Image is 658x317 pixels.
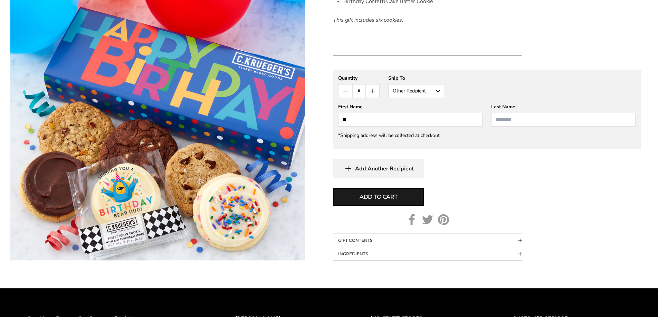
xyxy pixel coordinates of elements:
em: This gift includes six cookies. [333,16,403,24]
a: Twitter [422,214,433,225]
input: Last Name [491,113,636,127]
a: Facebook [406,214,417,225]
div: *Shipping address will be collected at checkout [338,132,636,139]
input: Quantity [352,85,366,98]
button: Count minus [338,85,352,98]
div: First Name [338,103,483,110]
span: Add Another Recipient [355,165,414,172]
button: Collapsible block button [333,247,522,260]
div: Quantity [338,75,380,81]
div: Last Name [491,103,636,110]
button: Collapsible block button [333,234,522,247]
button: Count plus [366,85,379,98]
button: Add Another Recipient [333,159,424,178]
div: Ship To [388,75,445,81]
a: Pinterest [438,214,449,225]
button: Add to cart [333,188,424,206]
span: Add to cart [360,193,398,201]
gfm-form: New recipient [333,70,641,149]
input: First Name [338,113,483,127]
button: Other Recipient [388,84,445,98]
